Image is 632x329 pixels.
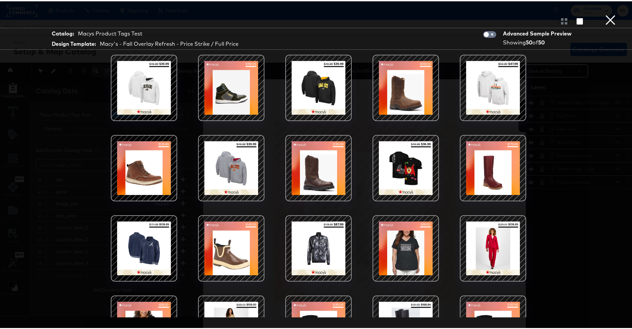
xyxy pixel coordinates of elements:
strong: 50 [538,38,545,44]
div: Advanced Sample Preview [503,29,574,36]
strong: Design Template: [52,39,96,46]
div: Macy's - Fall Overlay Refresh - Price Strike / Full Price [100,39,239,46]
strong: Catalog: [52,29,74,36]
strong: 50 [526,38,532,44]
div: Showing of [503,37,574,45]
div: Macys Product Tags Test [78,29,142,36]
